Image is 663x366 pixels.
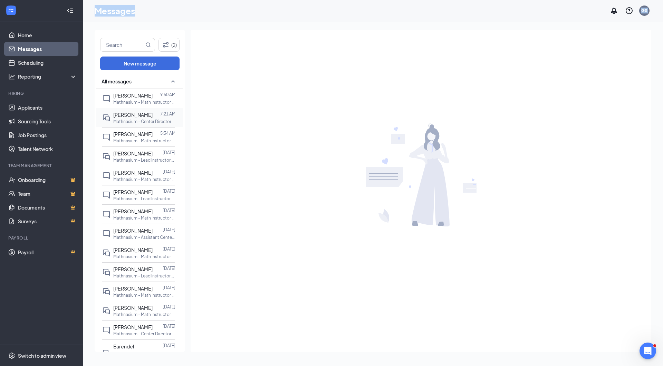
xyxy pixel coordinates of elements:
[102,152,110,161] svg: DoubleChat
[113,215,175,221] p: Mathnasium - Math Instructor at [GEOGRAPHIC_DATA] of [GEOGRAPHIC_DATA]
[113,343,153,357] span: Earendel [PERSON_NAME]
[102,133,110,141] svg: ChatInactive
[102,287,110,296] svg: DoubleChat
[102,230,110,238] svg: ChatInactive
[100,57,180,70] button: New message
[113,254,175,260] p: Mathnasium - Math Instructor at Mathnasium of [GEOGRAPHIC_DATA]
[8,352,15,359] svg: Settings
[113,234,175,240] p: Mathnasium - Assistant Center Director at [GEOGRAPHIC_DATA]
[163,188,175,194] p: [DATE]
[113,170,153,176] span: [PERSON_NAME]
[163,323,175,329] p: [DATE]
[113,176,175,182] p: Mathnasium - Math Instructor at [GEOGRAPHIC_DATA] of [GEOGRAPHIC_DATA]
[113,99,175,105] p: Mathnasium - Math Instructor at [GEOGRAPHIC_DATA] of [GEOGRAPHIC_DATA]
[18,42,77,56] a: Messages
[113,138,175,144] p: Mathnasium - Math Instructor at [GEOGRAPHIC_DATA] of [GEOGRAPHIC_DATA]
[102,326,110,334] svg: ChatInactive
[18,173,77,187] a: OnboardingCrown
[113,227,153,234] span: [PERSON_NAME]
[163,265,175,271] p: [DATE]
[18,56,77,70] a: Scheduling
[113,150,153,156] span: [PERSON_NAME]
[113,331,175,337] p: Mathnasium - Center Director at Mathnasium of [GEOGRAPHIC_DATA]
[113,273,175,279] p: Mathnasium - Lead Instructor at Mathnasium of [GEOGRAPHIC_DATA]
[8,73,15,80] svg: Analysis
[100,38,144,51] input: Search
[163,343,175,348] p: [DATE]
[8,235,76,241] div: Payroll
[18,352,66,359] div: Switch to admin view
[102,78,132,85] span: All messages
[163,169,175,175] p: [DATE]
[113,266,153,272] span: [PERSON_NAME]
[8,163,76,169] div: Team Management
[640,343,656,359] iframe: Intercom live chat
[67,7,74,14] svg: Collapse
[18,101,77,114] a: Applicants
[163,227,175,233] p: [DATE]
[95,5,135,17] h1: Messages
[162,41,170,49] svg: Filter
[18,201,77,214] a: DocumentsCrown
[113,92,153,99] span: [PERSON_NAME]
[113,247,153,253] span: [PERSON_NAME]
[113,285,153,292] span: [PERSON_NAME]
[102,349,110,357] svg: DoubleChat
[113,189,153,195] span: [PERSON_NAME]
[158,38,180,52] button: Filter (2)
[145,42,151,48] svg: MagnifyingGlass
[18,142,77,156] a: Talent Network
[160,92,175,98] p: 9:50 AM
[102,172,110,180] svg: ChatInactive
[8,90,76,96] div: Hiring
[163,304,175,310] p: [DATE]
[113,312,175,317] p: Mathnasium - Math Instructor at Mathnasium of [GEOGRAPHIC_DATA]
[113,305,153,311] span: [PERSON_NAME]
[8,7,15,14] svg: WorkstreamLogo
[102,268,110,276] svg: DoubleChat
[102,307,110,315] svg: DoubleChat
[18,28,77,42] a: Home
[163,285,175,291] p: [DATE]
[102,114,110,122] svg: DoubleChat
[18,73,77,80] div: Reporting
[102,191,110,199] svg: ChatInactive
[163,246,175,252] p: [DATE]
[18,214,77,228] a: SurveysCrown
[113,324,153,330] span: [PERSON_NAME]
[102,249,110,257] svg: DoubleChat
[113,196,175,202] p: Mathnasium - Lead Instructor at [GEOGRAPHIC_DATA] of [GEOGRAPHIC_DATA]
[102,94,110,103] svg: ChatInactive
[18,245,77,259] a: PayrollCrown
[113,208,153,214] span: [PERSON_NAME]
[18,114,77,128] a: Sourcing Tools
[113,119,175,124] p: Mathnasium - Center Director at Mathnasium of [GEOGRAPHIC_DATA]
[610,7,618,15] svg: Notifications
[102,210,110,218] svg: ChatInactive
[18,128,77,142] a: Job Postings
[113,157,175,163] p: Mathnasium - Lead Instructor at Mathnasium of [GEOGRAPHIC_DATA]
[160,111,175,117] p: 7:21 AM
[160,130,175,136] p: 5:34 AM
[113,292,175,298] p: Mathnasium - Math Instructor at Mathnasium of [GEOGRAPHIC_DATA]
[113,131,153,137] span: [PERSON_NAME]
[169,77,177,85] svg: SmallChevronUp
[163,207,175,213] p: [DATE]
[18,187,77,201] a: TeamCrown
[163,150,175,155] p: [DATE]
[641,8,647,13] div: GS
[113,112,153,118] span: [PERSON_NAME]
[625,7,633,15] svg: QuestionInfo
